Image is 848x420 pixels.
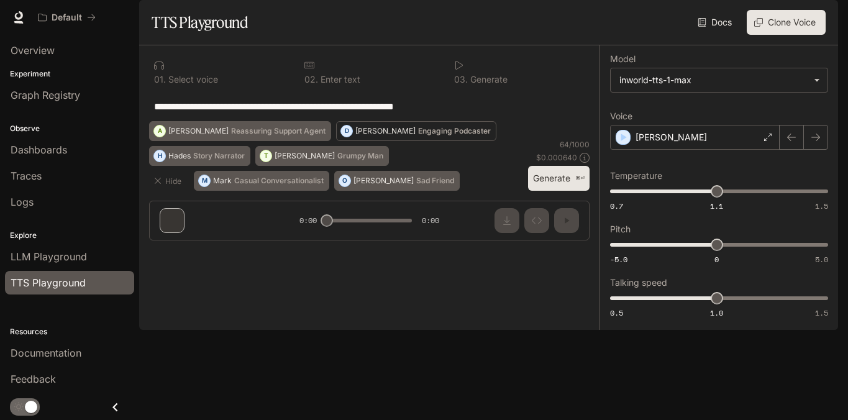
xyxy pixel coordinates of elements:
div: A [154,121,165,141]
p: [PERSON_NAME] [355,127,416,135]
p: Sad Friend [416,177,454,185]
p: [PERSON_NAME] [275,152,335,160]
div: M [199,171,210,191]
p: [PERSON_NAME] [353,177,414,185]
p: [PERSON_NAME] [636,131,707,144]
button: T[PERSON_NAME]Grumpy Man [255,146,389,166]
button: Generate⌘⏎ [528,166,590,191]
p: [PERSON_NAME] [168,127,229,135]
p: 64 / 1000 [560,139,590,150]
p: Grumpy Man [337,152,383,160]
span: 5.0 [815,254,828,265]
button: O[PERSON_NAME]Sad Friend [334,171,460,191]
span: 1.5 [815,308,828,318]
a: Docs [695,10,737,35]
h1: TTS Playground [152,10,248,35]
button: All workspaces [32,5,101,30]
span: -5.0 [610,254,627,265]
p: 0 2 . [304,75,318,84]
p: Mark [213,177,232,185]
span: 1.5 [815,201,828,211]
p: Story Narrator [193,152,245,160]
p: Generate [468,75,508,84]
button: HHadesStory Narrator [149,146,250,166]
p: Temperature [610,171,662,180]
div: D [341,121,352,141]
p: Pitch [610,225,631,234]
p: Reassuring Support Agent [231,127,326,135]
div: T [260,146,271,166]
p: Casual Conversationalist [234,177,324,185]
p: ⌘⏎ [575,175,585,182]
p: Model [610,55,636,63]
span: 0.5 [610,308,623,318]
p: Select voice [166,75,218,84]
button: A[PERSON_NAME]Reassuring Support Agent [149,121,331,141]
div: H [154,146,165,166]
span: 1.0 [710,308,723,318]
p: 0 3 . [454,75,468,84]
p: 0 1 . [154,75,166,84]
p: Engaging Podcaster [418,127,491,135]
p: Talking speed [610,278,667,287]
div: inworld-tts-1-max [611,68,827,92]
span: 0.7 [610,201,623,211]
button: Hide [149,171,189,191]
p: Hades [168,152,191,160]
p: Default [52,12,82,23]
div: inworld-tts-1-max [619,74,808,86]
div: O [339,171,350,191]
span: 0 [714,254,719,265]
button: Clone Voice [747,10,826,35]
p: Voice [610,112,632,121]
span: 1.1 [710,201,723,211]
button: D[PERSON_NAME]Engaging Podcaster [336,121,496,141]
button: MMarkCasual Conversationalist [194,171,329,191]
p: Enter text [318,75,360,84]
